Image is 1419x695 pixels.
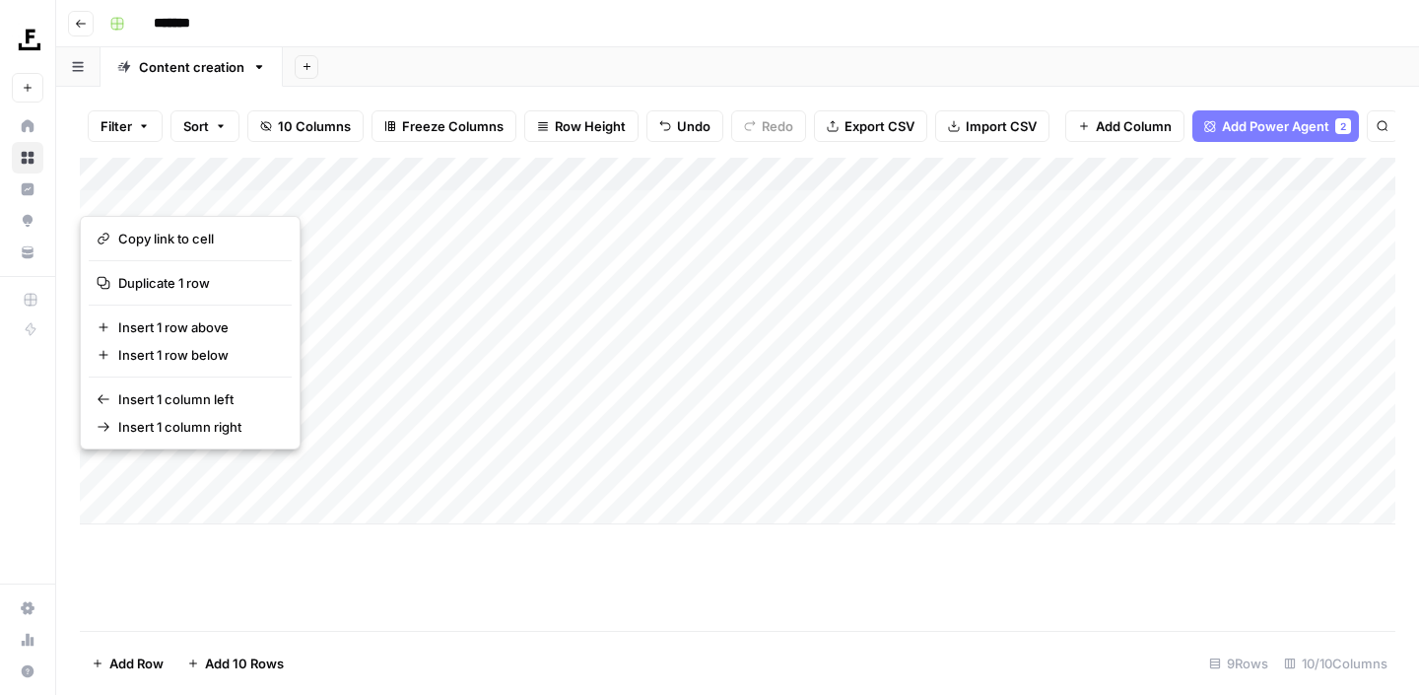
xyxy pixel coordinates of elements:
button: Freeze Columns [372,110,516,142]
span: Freeze Columns [402,116,504,136]
img: Foundation Inc. Logo [12,23,47,58]
span: Undo [677,116,710,136]
button: Help + Support [12,656,43,687]
button: Workspace: Foundation Inc. [12,16,43,65]
div: 10/10 Columns [1276,648,1395,679]
div: Content creation [139,57,244,77]
span: Insert 1 column right [118,417,276,437]
div: 9 Rows [1201,648,1276,679]
button: Add Column [1065,110,1184,142]
span: 2 [1340,118,1346,134]
button: 10 Columns [247,110,364,142]
a: Content creation [101,47,283,87]
a: Opportunities [12,205,43,237]
span: Row Height [555,116,626,136]
span: Insert 1 row below [118,345,276,365]
button: Add Row [80,648,175,679]
span: Add Column [1096,116,1172,136]
a: Your Data [12,237,43,268]
button: Redo [731,110,806,142]
span: 10 Columns [278,116,351,136]
button: Import CSV [935,110,1049,142]
span: Import CSV [966,116,1037,136]
button: Add 10 Rows [175,648,296,679]
span: Insert 1 row above [118,317,276,337]
a: Browse [12,142,43,174]
button: Row Height [524,110,639,142]
span: Duplicate 1 row [118,273,276,293]
div: 2 [1335,118,1351,134]
span: Add 10 Rows [205,654,284,673]
span: Copy link to cell [118,229,276,248]
button: Sort [170,110,239,142]
span: Insert 1 column left [118,389,276,409]
a: Usage [12,624,43,656]
span: Add Row [109,654,164,673]
button: Filter [88,110,163,142]
span: Sort [183,116,209,136]
a: Settings [12,592,43,624]
span: Filter [101,116,132,136]
span: Redo [762,116,793,136]
a: Home [12,110,43,142]
a: Insights [12,174,43,205]
span: Export CSV [845,116,914,136]
span: Add Power Agent [1222,116,1329,136]
button: Add Power Agent2 [1192,110,1359,142]
button: Undo [646,110,723,142]
button: Export CSV [814,110,927,142]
